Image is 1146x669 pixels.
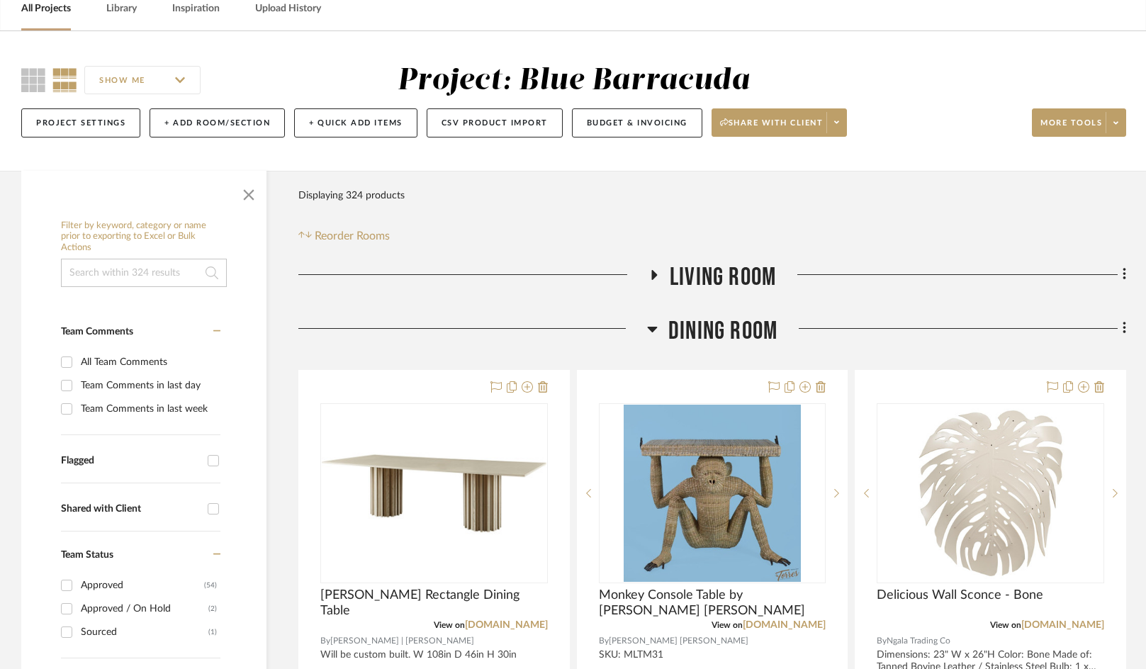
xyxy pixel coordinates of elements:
div: Team Comments in last day [81,374,217,397]
a: [DOMAIN_NAME] [743,620,826,630]
div: Approved / On Hold [81,597,208,620]
span: By [877,634,887,648]
span: By [599,634,609,648]
span: Reorder Rooms [315,227,390,244]
span: Monkey Console Table by [PERSON_NAME] [PERSON_NAME] [599,588,826,619]
div: Sourced [81,621,208,643]
div: Approved [81,574,204,597]
button: CSV Product Import [427,108,563,137]
span: View on [990,621,1021,629]
div: Project: Blue Barracuda [398,66,750,96]
span: Share with client [720,118,824,139]
a: [DOMAIN_NAME] [1021,620,1104,630]
span: [PERSON_NAME] [PERSON_NAME] [609,634,748,648]
div: (2) [208,597,217,620]
img: Delicious Wall Sconce - Bone [902,405,1079,582]
span: [PERSON_NAME] | [PERSON_NAME] [330,634,474,648]
button: Budget & Invoicing [572,108,702,137]
button: Share with client [712,108,848,137]
span: More tools [1040,118,1102,139]
span: Living Room [670,262,776,293]
h6: Filter by keyword, category or name prior to exporting to Excel or Bulk Actions [61,220,227,254]
button: + Quick Add Items [294,108,417,137]
span: By [320,634,330,648]
div: (54) [204,574,217,597]
div: Displaying 324 products [298,181,405,210]
button: Reorder Rooms [298,227,390,244]
div: Team Comments in last week [81,398,217,420]
div: All Team Comments [81,351,217,373]
span: Team Status [61,550,113,560]
div: Flagged [61,455,201,467]
div: Shared with Client [61,503,201,515]
button: More tools [1032,108,1126,137]
img: Monkey Console Table by Mario Lopez Torres [624,405,801,582]
span: Ngala Trading Co [887,634,950,648]
input: Search within 324 results [61,259,227,287]
button: Close [235,178,263,206]
span: Dining Room [668,316,777,347]
img: Huxley Rectangle Dining Table [322,427,546,560]
span: [PERSON_NAME] Rectangle Dining Table [320,588,548,619]
span: Team Comments [61,327,133,337]
span: View on [434,621,465,629]
button: + Add Room/Section [150,108,285,137]
a: [DOMAIN_NAME] [465,620,548,630]
span: View on [712,621,743,629]
div: (1) [208,621,217,643]
button: Project Settings [21,108,140,137]
span: Delicious Wall Sconce - Bone [877,588,1043,603]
